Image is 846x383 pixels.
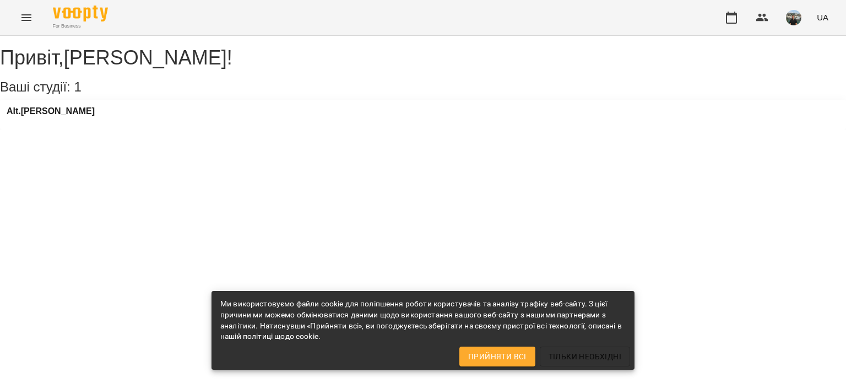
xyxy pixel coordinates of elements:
button: Menu [13,4,40,31]
img: Voopty Logo [53,6,108,21]
button: UA [812,7,833,28]
span: For Business [53,23,108,30]
span: 1 [74,79,81,94]
span: UA [817,12,828,23]
img: 7b440ff8524f0c30b8732fa3236a74b2.jpg [786,10,801,25]
a: Alt.[PERSON_NAME] [7,106,95,116]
